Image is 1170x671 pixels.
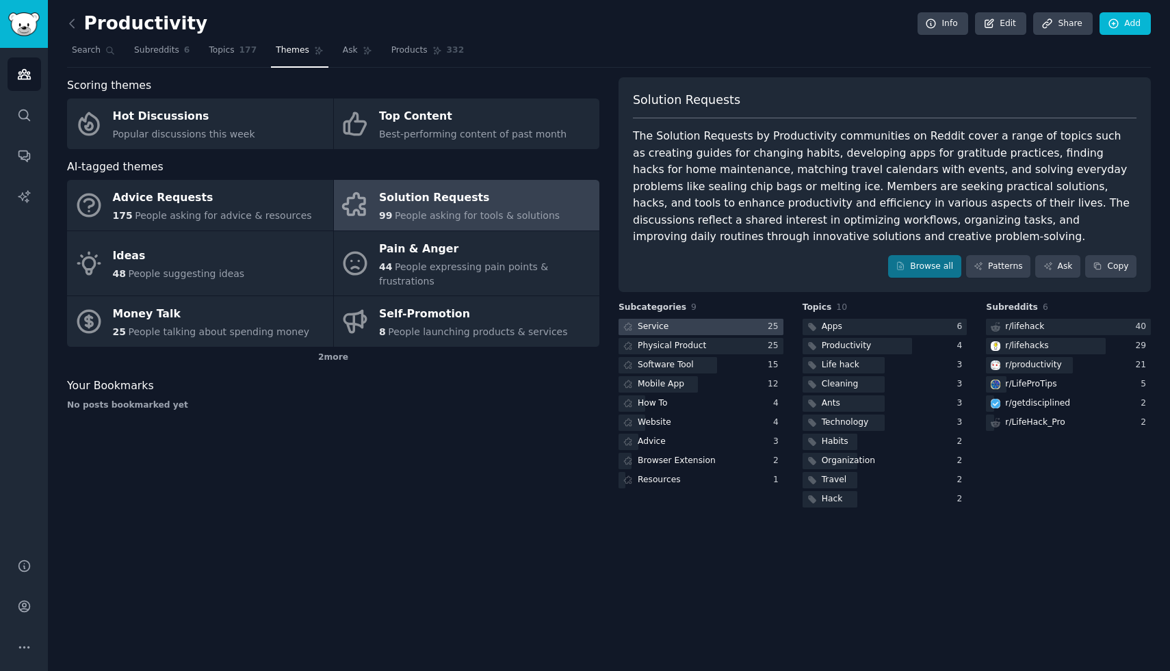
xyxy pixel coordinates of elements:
[822,436,848,448] div: Habits
[957,455,967,467] div: 2
[638,321,668,333] div: Service
[334,98,600,149] a: Top ContentBest-performing content of past month
[379,106,567,128] div: Top Content
[803,415,967,432] a: Technology3
[338,40,377,68] a: Ask
[768,378,783,391] div: 12
[619,415,783,432] a: Website4
[822,321,842,333] div: Apps
[8,12,40,36] img: GummySearch logo
[619,434,783,451] a: Advice3
[1005,378,1056,391] div: r/ LifeProTips
[395,210,560,221] span: People asking for tools & solutions
[1100,12,1151,36] a: Add
[128,268,244,279] span: People suggesting ideas
[447,44,465,57] span: 332
[209,44,234,57] span: Topics
[986,338,1151,355] a: lifehacksr/lifehacks29
[343,44,358,57] span: Ask
[638,378,684,391] div: Mobile App
[1135,359,1151,371] div: 21
[822,378,859,391] div: Cleaning
[991,399,1000,408] img: getdisciplined
[67,180,333,231] a: Advice Requests175People asking for advice & resources
[619,302,686,314] span: Subcategories
[957,436,967,448] div: 2
[619,319,783,336] a: Service25
[204,40,261,68] a: Topics177
[1005,359,1061,371] div: r/ productivity
[67,77,151,94] span: Scoring themes
[957,340,967,352] div: 4
[966,255,1030,278] a: Patterns
[1005,417,1065,429] div: r/ LifeHack_Pro
[1085,255,1136,278] button: Copy
[803,434,967,451] a: Habits2
[271,40,328,68] a: Themes
[803,376,967,393] a: Cleaning3
[957,359,967,371] div: 3
[638,455,716,467] div: Browser Extension
[773,474,783,486] div: 1
[986,319,1151,336] a: r/lifehack40
[803,338,967,355] a: Productivity4
[67,231,333,296] a: Ideas48People suggesting ideas
[67,40,120,68] a: Search
[379,210,392,221] span: 99
[773,397,783,410] div: 4
[619,357,783,374] a: Software Tool15
[134,44,179,57] span: Subreddits
[1005,321,1044,333] div: r/ lifehack
[638,417,671,429] div: Website
[1141,397,1151,410] div: 2
[113,129,255,140] span: Popular discussions this week
[773,436,783,448] div: 3
[113,106,255,128] div: Hot Discussions
[379,261,392,272] span: 44
[822,397,840,410] div: Ants
[67,347,599,369] div: 2 more
[986,415,1151,432] a: r/LifeHack_Pro2
[388,326,567,337] span: People launching products & services
[975,12,1026,36] a: Edit
[1141,378,1151,391] div: 5
[379,304,568,326] div: Self-Promotion
[113,246,245,267] div: Ideas
[129,40,194,68] a: Subreddits6
[991,380,1000,389] img: LifeProTips
[619,472,783,489] a: Resources1
[135,210,311,221] span: People asking for advice & resources
[638,436,666,448] div: Advice
[1135,340,1151,352] div: 29
[128,326,309,337] span: People talking about spending money
[67,98,333,149] a: Hot DiscussionsPopular discussions this week
[768,321,783,333] div: 25
[334,231,600,296] a: Pain & Anger44People expressing pain points & frustrations
[991,341,1000,351] img: lifehacks
[1033,12,1092,36] a: Share
[803,319,967,336] a: Apps6
[113,210,133,221] span: 175
[822,474,846,486] div: Travel
[991,360,1000,370] img: productivity
[379,261,548,287] span: People expressing pain points & frustrations
[379,238,593,260] div: Pain & Anger
[638,359,694,371] div: Software Tool
[638,340,706,352] div: Physical Product
[638,474,681,486] div: Resources
[619,453,783,470] a: Browser Extension2
[803,453,967,470] a: Organization2
[957,378,967,391] div: 3
[113,268,126,279] span: 48
[334,180,600,231] a: Solution Requests99People asking for tools & solutions
[638,397,668,410] div: How To
[1141,417,1151,429] div: 2
[67,296,333,347] a: Money Talk25People talking about spending money
[67,378,154,395] span: Your Bookmarks
[986,395,1151,412] a: getdisciplinedr/getdisciplined2
[1043,302,1048,312] span: 6
[836,302,847,312] span: 10
[67,159,164,176] span: AI-tagged themes
[239,44,257,57] span: 177
[379,326,386,337] span: 8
